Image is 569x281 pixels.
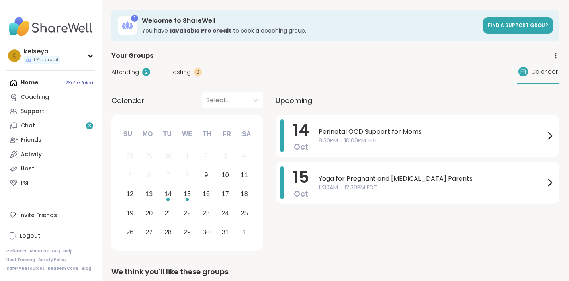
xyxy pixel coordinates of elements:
span: Oct [294,188,309,199]
span: k [12,51,16,61]
div: Not available Wednesday, October 1st, 2025 [179,148,196,165]
div: Activity [21,150,42,158]
div: kelseyp [24,47,60,56]
div: Not available Sunday, October 5th, 2025 [121,167,139,184]
div: 6 [147,170,151,180]
div: Not available Tuesday, September 30th, 2025 [160,148,177,165]
b: 1 available Pro credit [170,27,231,35]
div: Choose Saturday, October 18th, 2025 [236,186,253,203]
h3: You have to book a coaching group. [142,27,478,35]
span: Attending [111,68,139,76]
div: Not available Monday, October 6th, 2025 [141,167,158,184]
div: Choose Friday, October 24th, 2025 [217,205,234,222]
div: Choose Sunday, October 19th, 2025 [121,205,139,222]
div: Not available Saturday, October 4th, 2025 [236,148,253,165]
a: FAQ [52,248,60,254]
div: 1 [186,150,189,161]
a: Chat3 [6,119,95,133]
div: 14 [164,189,172,199]
span: 3 [88,123,91,129]
a: Safety Policy [38,257,66,263]
div: Choose Sunday, October 26th, 2025 [121,224,139,241]
div: 16 [203,189,210,199]
a: Host [6,162,95,176]
div: Choose Saturday, November 1st, 2025 [236,224,253,241]
div: Choose Saturday, October 25th, 2025 [236,205,253,222]
div: Choose Saturday, October 11th, 2025 [236,167,253,184]
span: 14 [293,119,309,141]
div: Invite Friends [6,208,95,222]
div: Mo [139,125,156,143]
span: Find a support group [488,22,548,29]
div: 10 [222,170,229,180]
div: 19 [126,208,133,219]
a: PSI [6,176,95,190]
span: Your Groups [111,51,153,60]
img: ShareWell Nav Logo [6,13,95,41]
span: Calendar [531,68,558,76]
div: Choose Thursday, October 30th, 2025 [198,224,215,241]
div: 27 [145,227,153,238]
div: 12 [126,189,133,199]
div: Choose Wednesday, October 29th, 2025 [179,224,196,241]
div: Not available Wednesday, October 8th, 2025 [179,167,196,184]
div: Choose Wednesday, October 15th, 2025 [179,186,196,203]
div: 13 [145,189,153,199]
div: Su [119,125,137,143]
div: 1 [131,15,138,22]
div: Choose Thursday, October 23rd, 2025 [198,205,215,222]
div: Choose Friday, October 31st, 2025 [217,224,234,241]
span: Perinatal OCD Support for Moms [319,127,545,137]
div: Choose Wednesday, October 22nd, 2025 [179,205,196,222]
span: Oct [294,141,309,152]
div: 2 [142,68,150,76]
div: Coaching [21,93,49,101]
div: 17 [222,189,229,199]
div: We think you'll like these groups [111,266,559,277]
div: Not available Sunday, September 28th, 2025 [121,148,139,165]
div: 28 [126,150,133,161]
span: 8:30PM - 10:00PM EDT [319,137,545,145]
div: We [178,125,196,143]
div: Choose Tuesday, October 21st, 2025 [160,205,177,222]
a: Safety Resources [6,266,45,271]
div: Not available Thursday, October 2nd, 2025 [198,148,215,165]
div: Logout [20,232,40,240]
a: Blog [82,266,91,271]
div: 5 [128,170,132,180]
div: 31 [222,227,229,238]
div: Choose Monday, October 27th, 2025 [141,224,158,241]
div: Not available Monday, September 29th, 2025 [141,148,158,165]
div: Choose Thursday, October 16th, 2025 [198,186,215,203]
div: 30 [203,227,210,238]
div: 11 [241,170,248,180]
span: Hosting [169,68,191,76]
div: Choose Friday, October 17th, 2025 [217,186,234,203]
div: Friends [21,136,41,144]
div: 7 [166,170,170,180]
div: 18 [241,189,248,199]
div: 15 [184,189,191,199]
div: Sa [238,125,255,143]
a: Support [6,104,95,119]
div: Host [21,165,34,173]
a: Coaching [6,90,95,104]
div: Choose Friday, October 10th, 2025 [217,167,234,184]
div: 29 [145,150,153,161]
a: Find a support group [483,17,553,34]
div: 30 [164,150,172,161]
div: Choose Sunday, October 12th, 2025 [121,186,139,203]
span: Calendar [111,95,145,106]
span: 15 [293,166,309,188]
div: Chat [21,122,35,130]
div: Fr [218,125,235,143]
div: 8 [186,170,189,180]
div: 2 [204,150,208,161]
div: Th [198,125,216,143]
div: 23 [203,208,210,219]
span: 1 Pro credit [33,57,59,63]
a: About Us [29,248,49,254]
span: 11:30AM - 12:30PM EDT [319,183,545,192]
div: 1 [242,227,246,238]
div: 9 [204,170,208,180]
